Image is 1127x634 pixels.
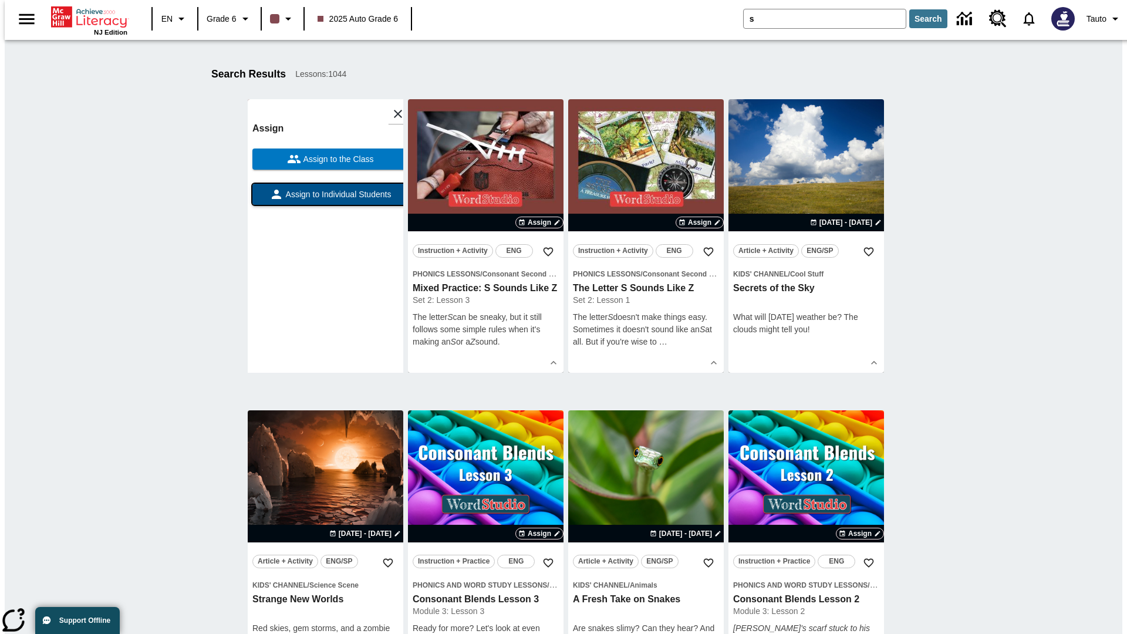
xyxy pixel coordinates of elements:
span: Instruction + Activity [578,245,648,257]
span: Topic: Phonics and Word Study Lessons/Consonant Blends [733,579,879,591]
span: Consonant Second Sounds [482,270,575,278]
span: Cool Stuff [790,270,824,278]
button: Close [388,104,408,124]
em: S [608,312,613,322]
span: Assign [848,528,872,539]
p: The letter doesn't make things easy. Sometimes it doesn't sound like an at all. But if you're wis... [573,311,719,348]
span: / [868,580,878,589]
button: ENG [818,555,855,568]
button: Language: EN, Select a language [156,8,194,29]
button: Show Details [865,354,883,372]
button: ENG [497,555,535,568]
span: Assign [528,528,551,539]
button: Assign Choose Dates [836,528,884,539]
p: The letter can be sneaky, but it still follows some simple rules when it's making an or a sound. [413,311,559,348]
span: … [659,337,667,346]
span: Topic: Phonics Lessons/Consonant Second Sounds [573,268,719,280]
div: lesson details [728,99,884,373]
span: / [628,581,630,589]
a: Notifications [1014,4,1044,34]
button: Select a new avatar [1044,4,1082,34]
span: Assign to Individual Students [284,188,392,201]
button: ENG/SP [801,244,839,258]
button: Aug 22 - Aug 22 Choose Dates [808,217,884,228]
span: ENG [508,555,524,568]
button: Instruction + Activity [413,244,493,258]
button: Add to Favorites [858,552,879,574]
button: Show Details [705,354,723,372]
span: / [480,270,482,278]
div: lesson details [408,99,563,373]
button: Article + Activity [733,244,799,258]
span: / [308,581,309,589]
span: Instruction + Practice [418,555,490,568]
button: Assign to the Class [252,149,408,170]
span: Kids' Channel [252,581,308,589]
span: Article + Activity [258,555,313,568]
span: Support Offline [59,616,110,625]
span: Phonics and Word Study Lessons [413,581,547,589]
span: Topic: Phonics and Word Study Lessons/Consonant Blends [413,579,559,591]
span: Article + Activity [738,245,794,257]
span: Assign [688,217,711,228]
span: Phonics Lessons [573,270,640,278]
h3: Mixed Practice: S Sounds Like Z [413,282,559,295]
span: Grade 6 [207,13,237,25]
button: Assign Choose Dates [515,528,563,539]
em: S [700,325,705,334]
button: Instruction + Practice [413,555,495,568]
span: Phonics Lessons [413,270,480,278]
button: ENG/SP [641,555,679,568]
a: Data Center [950,3,982,35]
h3: The Letter S Sounds Like Z [573,282,719,295]
span: ENG [667,245,682,257]
h3: Strange New Worlds [252,593,399,606]
div: lesson details [248,99,403,373]
em: S [447,312,453,322]
div: Home [51,4,127,36]
span: Phonics and Word Study Lessons [733,581,868,589]
button: Instruction + Activity [573,244,653,258]
button: Add to Favorites [858,241,879,262]
button: Support Offline [35,607,120,634]
span: Topic: Kids' Channel/Cool Stuff [733,268,879,280]
span: Assign [528,217,551,228]
span: / [547,580,557,589]
h3: Secrets of the Sky [733,282,879,295]
span: ENG/SP [807,245,833,257]
button: Add to Favorites [538,552,559,574]
button: Assign Choose Dates [515,217,563,228]
span: Assign to the Class [301,153,374,166]
span: / [640,270,642,278]
button: Add to Favorites [698,552,719,574]
h1: Search Results [211,68,286,80]
span: Lessons : 1044 [295,68,346,80]
button: Search [909,9,947,28]
button: ENG [495,244,533,258]
div: lesson details [568,99,724,373]
span: Kids' Channel [733,270,788,278]
span: Consonant Blends [870,581,932,589]
span: Kids' Channel [573,581,628,589]
span: 2025 Auto Grade 6 [318,13,399,25]
span: NJ Edition [94,29,127,36]
button: Add to Favorites [698,241,719,262]
button: ENG/SP [320,555,358,568]
button: ENG [656,244,693,258]
span: / [788,270,790,278]
button: Assign Choose Dates [676,217,724,228]
h3: A Fresh Take on Snakes [573,593,719,606]
span: Topic: Kids' Channel/Animals [573,579,719,591]
span: [DATE] - [DATE] [339,528,392,539]
button: Aug 26 - Aug 26 Choose Dates [647,528,724,539]
button: Add to Favorites [538,241,559,262]
h3: Consonant Blends Lesson 3 [413,593,559,606]
span: Consonant Second Sounds [643,270,735,278]
span: Tauto [1086,13,1106,25]
button: Show Details [545,354,562,372]
em: Z [470,337,475,346]
span: Science Scene [309,581,359,589]
span: Instruction + Activity [418,245,488,257]
span: [DATE] - [DATE] [819,217,872,228]
button: Add to Favorites [377,552,399,574]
